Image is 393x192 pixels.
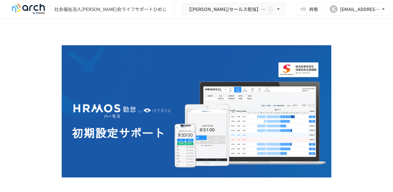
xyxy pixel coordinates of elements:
span: 共有 [309,5,318,13]
div: 社会福祉法人[PERSON_NAME]会ライフサポートひめじ [54,6,167,13]
div: [EMAIL_ADDRESS][DOMAIN_NAME] [340,5,380,13]
button: K[EMAIL_ADDRESS][DOMAIN_NAME] [326,3,390,16]
button: 【[PERSON_NAME]/セールス担当】社会福祉法人[PERSON_NAME]会ライフサポートひめじ様_初期設定サポート [182,3,286,16]
span: 【[PERSON_NAME]/セールス担当】社会福祉法人[PERSON_NAME]会ライフサポートひめじ様_初期設定サポート [187,5,266,13]
div: K [330,5,337,13]
button: 共有 [296,3,323,16]
img: logo-default@2x-9cf2c760.svg [8,4,49,14]
img: GdztLVQAPnGLORo409ZpmnRQckwtTrMz8aHIKJZF2AQ [62,45,331,177]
